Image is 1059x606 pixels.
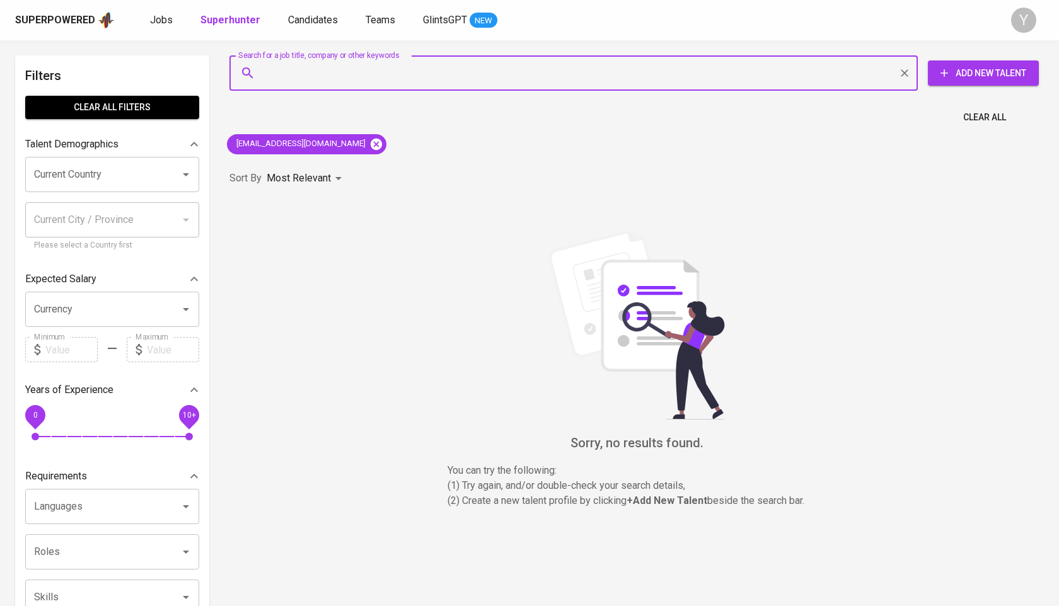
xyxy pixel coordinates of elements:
[448,463,826,478] p: You can try the following :
[288,14,338,26] span: Candidates
[227,138,373,150] span: [EMAIL_ADDRESS][DOMAIN_NAME]
[288,13,340,28] a: Candidates
[177,498,195,515] button: Open
[150,14,173,26] span: Jobs
[423,14,467,26] span: GlintsGPT
[227,134,386,154] div: [EMAIL_ADDRESS][DOMAIN_NAME]
[25,382,113,397] p: Years of Experience
[25,137,119,152] p: Talent Demographics
[229,171,262,186] p: Sort By
[25,132,199,157] div: Talent Demographics
[627,495,707,506] b: + Add New Talent
[33,411,37,420] span: 0
[423,13,497,28] a: GlintsGPT NEW
[542,231,731,420] img: file_searching.svg
[1011,8,1036,33] div: Y
[147,337,199,362] input: Value
[34,239,190,252] p: Please select a Country first
[35,100,189,115] span: Clear All filters
[150,13,175,28] a: Jobs
[928,60,1039,86] button: Add New Talent
[958,106,1011,129] button: Clear All
[182,411,195,420] span: 10+
[25,464,199,489] div: Requirements
[448,493,826,508] p: (2) Create a new talent profile by clicking beside the search bar.
[200,13,263,28] a: Superhunter
[98,11,115,30] img: app logo
[938,66,1029,81] span: Add New Talent
[25,266,199,292] div: Expected Salary
[177,166,195,183] button: Open
[177,543,195,561] button: Open
[15,11,115,30] a: Superpoweredapp logo
[25,377,199,403] div: Years of Experience
[15,13,95,28] div: Superpowered
[200,14,260,26] b: Superhunter
[470,14,497,27] span: NEW
[448,478,826,493] p: (1) Try again, and/or double-check your search details,
[25,272,96,287] p: Expected Salary
[366,13,398,28] a: Teams
[45,337,98,362] input: Value
[177,588,195,606] button: Open
[267,167,346,190] div: Most Relevant
[963,110,1006,125] span: Clear All
[25,469,87,484] p: Requirements
[25,66,199,86] h6: Filters
[229,433,1044,453] h6: Sorry, no results found.
[177,300,195,318] button: Open
[366,14,395,26] span: Teams
[25,96,199,119] button: Clear All filters
[896,64,913,82] button: Clear
[267,171,331,186] p: Most Relevant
